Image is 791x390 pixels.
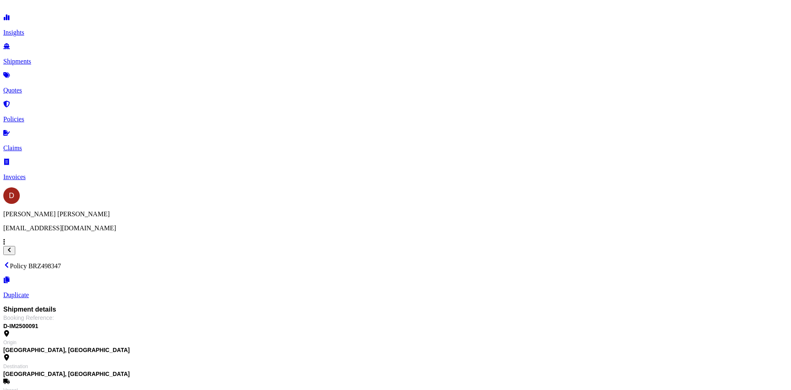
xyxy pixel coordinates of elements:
span: D-IM2500091 [3,322,788,330]
p: Policy BRZ498347 [3,262,788,270]
span: [GEOGRAPHIC_DATA], [GEOGRAPHIC_DATA] [3,346,130,354]
span: Shipment details [3,305,788,314]
p: Duplicate [3,291,788,299]
p: Claims [3,144,788,152]
span: [GEOGRAPHIC_DATA], [GEOGRAPHIC_DATA] [3,370,130,378]
span: Origin [3,339,16,346]
p: Insights [3,29,788,36]
p: [PERSON_NAME] [PERSON_NAME] [3,210,788,218]
p: Policies [3,116,788,123]
a: Claims [3,130,788,152]
p: Quotes [3,87,788,94]
a: Invoices [3,159,788,181]
span: D [9,191,14,200]
a: Policies [3,102,788,123]
span: Booking Reference : [3,314,54,322]
a: Insights [3,15,788,36]
p: Shipments [3,58,788,65]
a: Quotes [3,73,788,94]
a: Duplicate [3,277,788,299]
p: Invoices [3,173,788,181]
span: Destination [3,363,28,370]
a: Shipments [3,44,788,65]
p: [EMAIL_ADDRESS][DOMAIN_NAME] [3,225,788,232]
